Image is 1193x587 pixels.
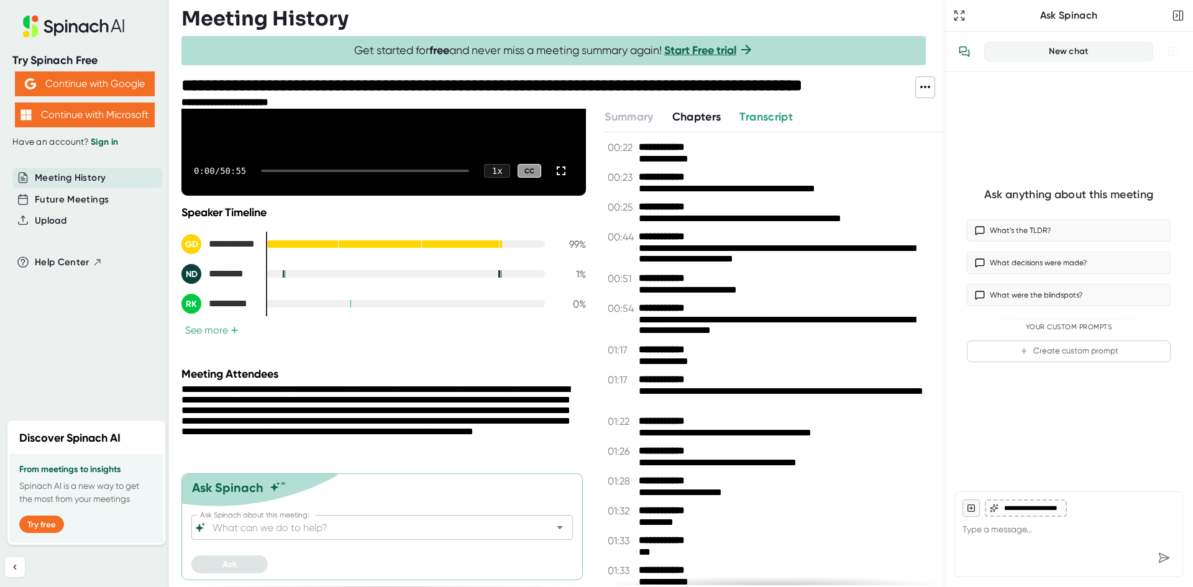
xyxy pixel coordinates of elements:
[181,367,589,381] div: Meeting Attendees
[429,43,449,57] b: free
[12,53,157,68] div: Try Spinach Free
[25,78,36,89] img: Aehbyd4JwY73AAAAAElFTkSuQmCC
[181,7,349,30] h3: Meeting History
[19,480,153,506] p: Spinach AI is a new way to get the most from your meetings
[5,557,25,577] button: Collapse sidebar
[19,516,64,533] button: Try free
[555,268,586,280] div: 1 %
[605,109,653,125] button: Summary
[608,344,636,356] span: 01:17
[91,137,118,147] a: Sign in
[191,555,268,573] button: Ask
[608,273,636,284] span: 00:51
[967,340,1171,362] button: Create custom prompt
[35,171,106,185] button: Meeting History
[181,264,256,284] div: Nikki Day
[952,39,977,64] button: View conversation history
[608,142,636,153] span: 00:22
[15,71,155,96] button: Continue with Google
[35,193,109,207] button: Future Meetings
[608,445,636,457] span: 01:26
[1153,547,1175,569] div: Send message
[222,559,237,570] span: Ask
[672,109,721,125] button: Chapters
[231,325,239,335] span: +
[951,7,968,24] button: Expand to Ask Spinach page
[181,294,201,314] div: RK
[968,9,1169,22] div: Ask Spinach
[672,110,721,124] span: Chapters
[608,303,636,314] span: 00:54
[967,323,1171,332] div: Your Custom Prompts
[181,234,256,254] div: Gary Drexler
[992,46,1145,57] div: New chat
[605,110,653,124] span: Summary
[15,102,155,127] button: Continue with Microsoft
[354,43,754,58] span: Get started for and never miss a meeting summary again!
[551,519,569,536] button: Open
[19,430,121,447] h2: Discover Spinach AI
[555,298,586,310] div: 0 %
[19,465,153,475] h3: From meetings to insights
[484,164,510,178] div: 1 x
[181,294,256,314] div: Ron Koshko
[181,324,242,337] button: See more+
[967,219,1171,242] button: What’s the TLDR?
[181,234,201,254] div: GD
[608,475,636,487] span: 01:28
[664,43,736,57] a: Start Free trial
[739,110,793,124] span: Transcript
[12,137,157,148] div: Have an account?
[192,480,263,495] div: Ask Spinach
[181,264,201,284] div: ND
[608,505,636,517] span: 01:32
[181,206,586,219] div: Speaker Timeline
[608,535,636,547] span: 01:33
[210,519,533,536] input: What can we do to help?
[984,188,1153,202] div: Ask anything about this meeting
[967,252,1171,274] button: What decisions were made?
[194,166,246,176] div: 0:00 / 50:55
[608,231,636,243] span: 00:44
[739,109,793,125] button: Transcript
[1169,7,1187,24] button: Close conversation sidebar
[555,239,586,250] div: 99 %
[608,201,636,213] span: 00:25
[518,164,541,178] div: CC
[35,255,103,270] button: Help Center
[35,214,66,228] button: Upload
[608,416,636,427] span: 01:22
[608,565,636,576] span: 01:33
[35,255,89,270] span: Help Center
[608,374,636,386] span: 01:17
[967,284,1171,306] button: What were the blindspots?
[608,171,636,183] span: 00:23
